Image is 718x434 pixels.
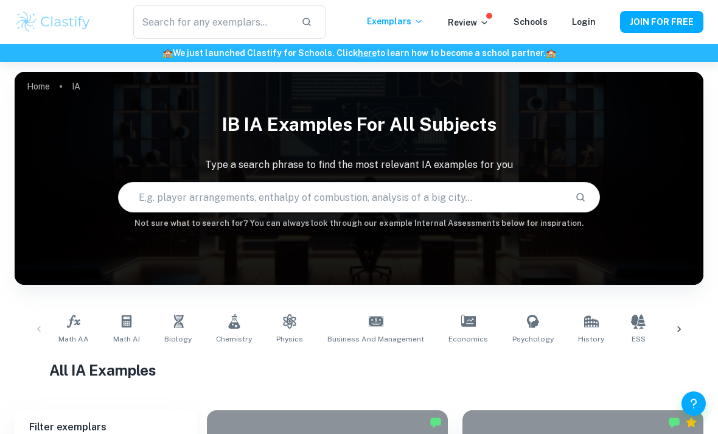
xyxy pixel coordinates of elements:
[685,416,697,429] div: Premium
[164,334,192,345] span: Biology
[430,416,442,429] img: Marked
[578,334,604,345] span: History
[546,48,556,58] span: 🏫
[119,180,565,214] input: E.g. player arrangements, enthalpy of combustion, analysis of a big city...
[133,5,291,39] input: Search for any exemplars...
[15,217,703,229] h6: Not sure what to search for? You can always look through our example Internal Assessments below f...
[27,78,50,95] a: Home
[512,334,554,345] span: Psychology
[514,17,548,27] a: Schools
[15,158,703,172] p: Type a search phrase to find the most relevant IA examples for you
[15,106,703,143] h1: IB IA examples for all subjects
[49,359,669,381] h1: All IA Examples
[113,334,140,345] span: Math AI
[358,48,377,58] a: here
[276,334,303,345] span: Physics
[327,334,424,345] span: Business and Management
[570,187,591,208] button: Search
[620,11,703,33] button: JOIN FOR FREE
[632,334,646,345] span: ESS
[216,334,252,345] span: Chemistry
[572,17,596,27] a: Login
[2,46,716,60] h6: We just launched Clastify for Schools. Click to learn how to become a school partner.
[58,334,89,345] span: Math AA
[448,16,489,29] p: Review
[367,15,423,28] p: Exemplars
[162,48,173,58] span: 🏫
[668,416,680,429] img: Marked
[15,10,92,34] img: Clastify logo
[681,391,706,416] button: Help and Feedback
[448,334,488,345] span: Economics
[72,80,80,93] p: IA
